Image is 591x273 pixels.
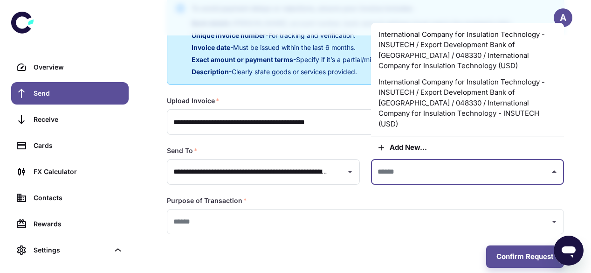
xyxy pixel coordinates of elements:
a: Contacts [11,187,129,209]
div: FX Calculator [34,167,123,177]
button: Confirm Request [486,245,564,268]
label: Send To [167,146,198,155]
p: - Specify if it’s a partial/milestone payment. [192,55,512,65]
span: Invoice date [192,43,230,51]
div: Rewards [34,219,123,229]
a: FX Calculator [11,161,129,183]
div: Overview [34,62,123,72]
div: Settings [11,239,129,261]
div: Settings [34,245,109,255]
p: - For tracking and verification. [192,30,512,41]
button: Open [344,165,357,178]
span: Description [192,68,229,76]
p: - Must be issued within the last 6 months. [192,42,512,53]
a: Rewards [11,213,129,235]
a: Receive [11,108,129,131]
span: Exact amount or payment terms [192,56,293,63]
label: Upload Invoice [167,96,220,105]
button: Close [548,165,561,178]
a: Overview [11,56,129,78]
button: Add new... [371,136,564,159]
div: Receive [34,114,123,125]
iframe: Button to launch messaging window [554,236,584,266]
label: Purpose of Transaction [167,196,247,205]
button: A [554,8,572,27]
div: Cards [34,140,123,151]
button: Open [548,215,561,228]
div: Send [34,88,123,98]
p: - Clearly state goods or services provided. [192,67,512,77]
a: Send [11,82,129,105]
div: Contacts [34,193,123,203]
li: International Company for Insulation Technology - INSUTECH / Export Development Bank of [GEOGRAPH... [371,27,564,74]
a: Cards [11,134,129,157]
li: International Company for Insulation Technology - INSUTECH / Export Development Bank of [GEOGRAPH... [371,74,564,133]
